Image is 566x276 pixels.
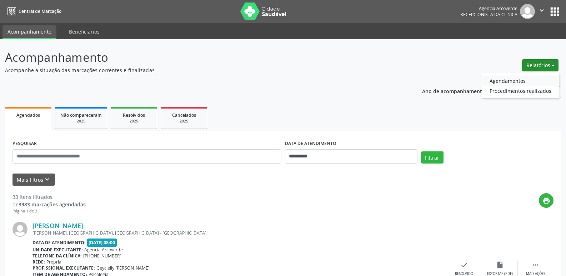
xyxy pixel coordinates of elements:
b: Unidade executante: [32,247,83,253]
i: check [460,261,468,269]
a: [PERSON_NAME] [32,222,83,230]
b: Rede: [32,259,45,265]
div: 33 itens filtrados [12,193,86,201]
div: 2025 [60,119,102,124]
a: Agendamentos [482,76,559,86]
i:  [538,6,546,14]
span: Central de Marcação [19,8,61,14]
b: Telefone da clínica: [32,253,82,259]
i: keyboard_arrow_down [43,176,51,184]
span: Própria [46,259,61,265]
img: img [12,222,27,237]
b: Profissional executante: [32,265,95,271]
span: Não compareceram [60,112,102,118]
button: Relatórios [522,59,559,71]
i: insert_drive_file [496,261,504,269]
img: img [520,4,535,19]
label: DATA DE ATENDIMENTO [285,138,336,149]
a: Acompanhamento [2,25,56,39]
i:  [532,261,540,269]
span: Agendados [16,112,40,118]
div: [PERSON_NAME], [GEOGRAPHIC_DATA], [GEOGRAPHIC_DATA] - [GEOGRAPHIC_DATA] [32,230,446,236]
span: [PHONE_NUMBER] [83,253,121,259]
div: de [12,201,86,208]
i: print [542,197,550,205]
span: Agencia Arcoverde [84,247,123,253]
button: apps [549,5,561,18]
button:  [535,4,549,19]
span: [DATE] 08:00 [87,239,117,247]
span: Resolvidos [123,112,145,118]
div: 2025 [116,119,152,124]
span: Recepcionista da clínica [460,11,517,17]
button: print [539,193,554,208]
div: 2025 [166,119,202,124]
div: Agencia Arcoverde [460,5,517,11]
strong: 3983 marcações agendadas [19,201,86,208]
a: Beneficiários [64,25,105,38]
button: Filtrar [421,151,444,164]
p: Acompanhamento [5,49,394,66]
p: Acompanhe a situação das marcações correntes e finalizadas [5,66,394,74]
b: Data de atendimento: [32,240,86,246]
ul: Relatórios [482,73,559,99]
button: Mais filtroskeyboard_arrow_down [12,174,55,186]
div: Página 1 de 3 [12,208,86,214]
a: Procedimentos realizados [482,86,559,96]
span: Cancelados [172,112,196,118]
label: PESQUISAR [12,138,37,149]
span: Geycielly [PERSON_NAME] [96,265,150,271]
a: Central de Marcação [5,5,61,17]
p: Ano de acompanhamento [422,86,485,95]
